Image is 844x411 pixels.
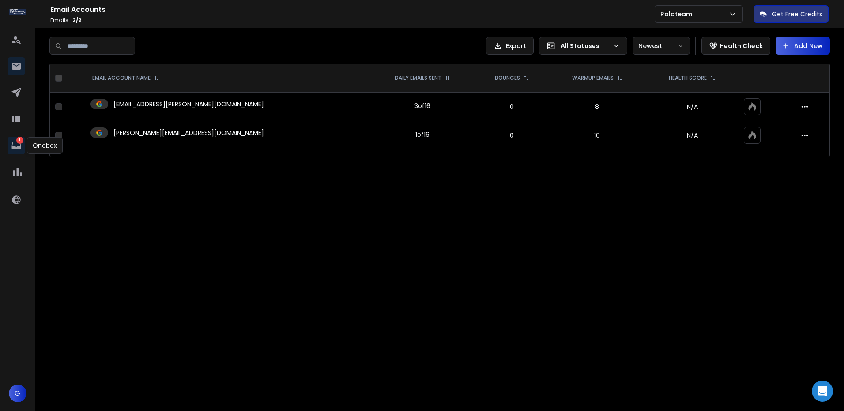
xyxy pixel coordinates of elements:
div: Onebox [27,137,63,154]
p: [PERSON_NAME][EMAIL_ADDRESS][DOMAIN_NAME] [113,128,264,137]
button: Export [486,37,534,55]
img: logo [9,9,26,15]
div: 3 of 16 [414,101,430,110]
p: Ralateam [660,10,696,19]
p: All Statuses [561,41,609,50]
a: 1 [8,137,25,154]
p: Emails : [50,17,655,24]
h1: Email Accounts [50,4,655,15]
p: [EMAIL_ADDRESS][PERSON_NAME][DOMAIN_NAME] [113,100,264,108]
button: G [9,385,26,402]
p: N/A [652,131,733,140]
div: Open Intercom Messenger [812,381,833,402]
button: Health Check [701,37,770,55]
p: 0 [481,102,543,111]
p: 1 [16,137,23,144]
div: EMAIL ACCOUNT NAME [92,75,159,82]
p: DAILY EMAILS SENT [395,75,441,82]
p: Get Free Credits [772,10,822,19]
p: 0 [481,131,543,140]
button: Add New [776,37,830,55]
span: 2 / 2 [72,16,82,24]
p: WARMUP EMAILS [572,75,614,82]
td: 8 [548,93,646,121]
button: Get Free Credits [754,5,829,23]
p: Health Check [720,41,763,50]
div: 1 of 16 [415,130,430,139]
button: Newest [633,37,690,55]
td: 10 [548,121,646,150]
p: N/A [652,102,733,111]
p: HEALTH SCORE [669,75,707,82]
p: BOUNCES [495,75,520,82]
